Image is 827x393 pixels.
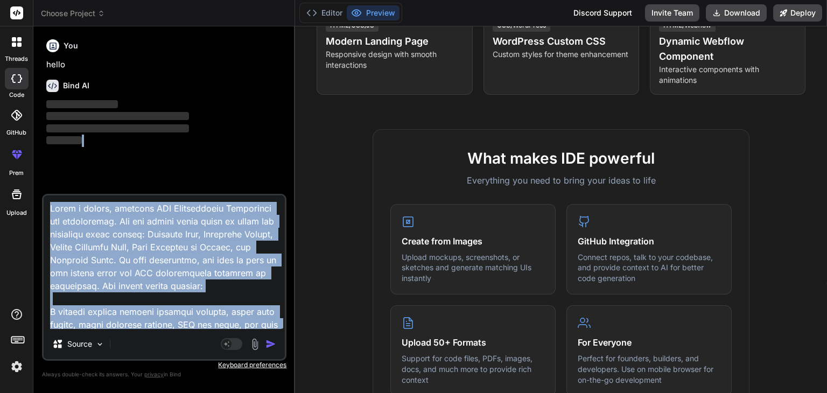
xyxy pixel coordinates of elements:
span: ‌ [46,112,189,120]
label: GitHub [6,128,26,137]
p: Interactive components with animations [659,64,796,86]
button: Deploy [773,4,822,22]
button: Invite Team [645,4,699,22]
div: Discord Support [567,4,639,22]
h6: You [64,40,78,51]
h4: WordPress Custom CSS [493,34,630,49]
h6: Bind AI [63,80,89,91]
h4: Dynamic Webflow Component [659,34,796,64]
p: Custom styles for theme enhancement [493,49,630,60]
p: Perfect for founders, builders, and developers. Use on mobile browser for on-the-go development [578,353,720,385]
h4: Upload 50+ Formats [402,336,544,349]
h2: What makes IDE powerful [390,147,732,170]
img: attachment [249,338,261,350]
p: Connect repos, talk to your codebase, and provide context to AI for better code generation [578,252,720,284]
p: Everything you need to bring your ideas to life [390,174,732,187]
p: Source [67,339,92,349]
label: prem [9,169,24,178]
span: ‌ [46,136,82,144]
label: Upload [6,208,27,217]
h4: Create from Images [402,235,544,248]
label: code [9,90,24,100]
h4: For Everyone [578,336,720,349]
span: privacy [144,371,164,377]
span: ‌ [46,124,189,132]
span: ‌ [46,100,118,108]
p: Always double-check its answers. Your in Bind [42,369,286,380]
textarea: Lorem i dolors, ametcons ADI Elitseddoeiu Temporinci utl etdoloremag. Ali eni admini venia quisn ... [44,195,285,329]
button: Download [706,4,767,22]
img: icon [265,339,276,349]
label: threads [5,54,28,64]
h4: Modern Landing Page [326,34,463,49]
img: settings [8,357,26,376]
p: Responsive design with smooth interactions [326,49,463,71]
img: Pick Models [95,340,104,349]
span: Choose Project [41,8,105,19]
h4: GitHub Integration [578,235,720,248]
button: Preview [347,5,400,20]
p: Support for code files, PDFs, images, docs, and much more to provide rich context [402,353,544,385]
p: hello [46,59,284,71]
button: Editor [302,5,347,20]
p: Keyboard preferences [42,361,286,369]
p: Upload mockups, screenshots, or sketches and generate matching UIs instantly [402,252,544,284]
